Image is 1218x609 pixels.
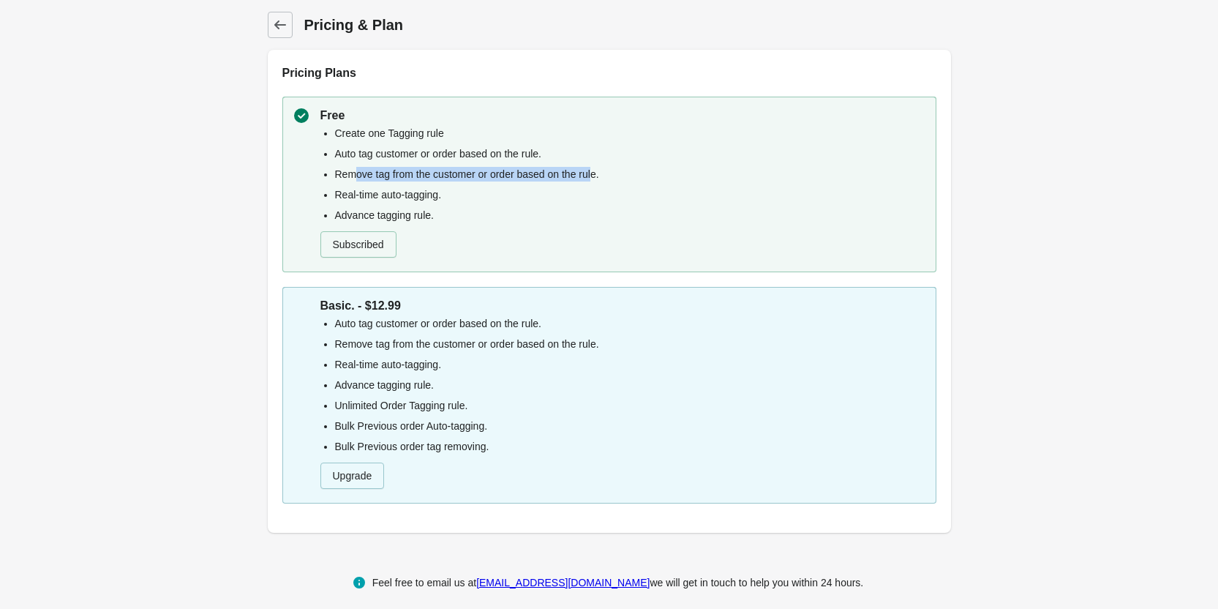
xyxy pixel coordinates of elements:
button: Subscribed [320,231,396,258]
li: Create one Tagging rule [335,126,925,141]
a: [EMAIL_ADDRESS][DOMAIN_NAME] [476,577,650,589]
button: Upgrade [320,463,385,489]
h1: Pricing & Plan [304,15,951,35]
li: Remove tag from the customer or order based on the rule. [335,337,925,351]
li: Advance tagging rule. [335,378,925,392]
li: Real-time auto-tagging. [335,357,925,372]
h2: Pricing Plans [282,64,936,82]
li: Bulk Previous order Auto-tagging. [335,419,925,433]
li: Auto tag customer or order based on the rule. [335,146,925,161]
p: Free [320,107,925,124]
li: Advance tagging rule. [335,208,925,223]
div: Feel free to email us at we will get in touch to help you within 24 hours. [372,574,864,591]
li: Remove tag from the customer or order based on the rule. [335,167,925,182]
li: Auto tag customer or order based on the rule. [335,316,925,331]
li: Real-time auto-tagging. [335,187,925,202]
li: Bulk Previous order tag removing. [335,439,925,454]
li: Unlimited Order Tagging rule. [335,398,925,413]
p: Basic. - $12.99 [320,297,925,315]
